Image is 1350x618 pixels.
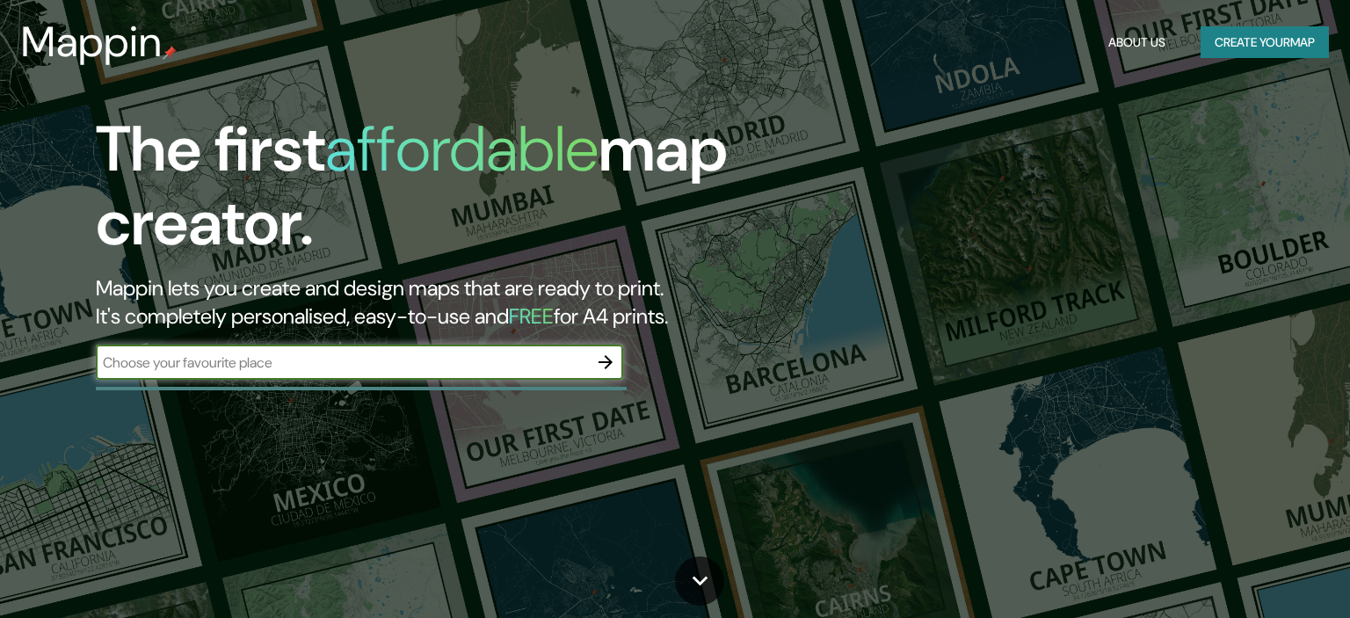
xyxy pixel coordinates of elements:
[96,274,771,331] h2: Mappin lets you create and design maps that are ready to print. It's completely personalised, eas...
[96,113,771,274] h1: The first map creator.
[163,46,177,60] img: mappin-pin
[96,353,588,373] input: Choose your favourite place
[1201,26,1329,59] button: Create yourmap
[21,18,163,67] h3: Mappin
[509,302,554,330] h5: FREE
[1101,26,1172,59] button: About Us
[325,108,599,190] h1: affordable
